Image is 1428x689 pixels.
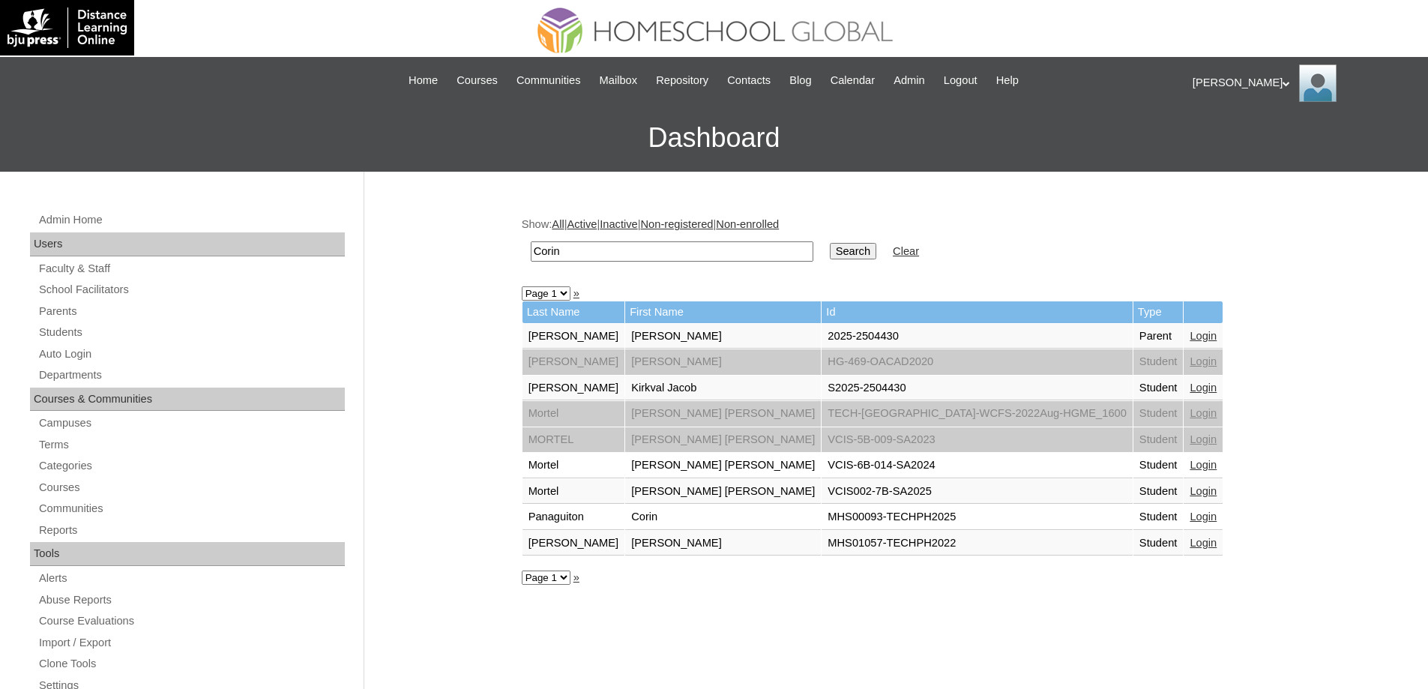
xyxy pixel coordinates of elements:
[509,72,588,89] a: Communities
[37,323,345,342] a: Students
[522,349,625,375] td: [PERSON_NAME]
[625,324,821,349] td: [PERSON_NAME]
[831,72,875,89] span: Calendar
[1133,349,1184,375] td: Student
[936,72,985,89] a: Logout
[522,479,625,505] td: Mortel
[37,634,345,652] a: Import / Export
[37,569,345,588] a: Alerts
[37,302,345,321] a: Parents
[1299,64,1337,102] img: Ariane Ebuen
[37,478,345,497] a: Courses
[449,72,505,89] a: Courses
[522,453,625,478] td: Mortel
[1190,485,1217,497] a: Login
[1133,505,1184,530] td: Student
[7,7,127,48] img: logo-white.png
[822,324,1133,349] td: 2025-2504430
[822,505,1133,530] td: MHS00093-TECHPH2025
[625,427,821,453] td: [PERSON_NAME] [PERSON_NAME]
[573,571,579,583] a: »
[830,243,876,259] input: Search
[37,280,345,299] a: School Facilitators
[893,245,919,257] a: Clear
[1190,330,1217,342] a: Login
[573,287,579,299] a: »
[522,505,625,530] td: Panaguiton
[1133,401,1184,427] td: Student
[1190,407,1217,419] a: Login
[894,72,925,89] span: Admin
[822,453,1133,478] td: VCIS-6B-014-SA2024
[1133,324,1184,349] td: Parent
[522,427,625,453] td: MORTEL
[648,72,716,89] a: Repository
[1190,355,1217,367] a: Login
[522,324,625,349] td: [PERSON_NAME]
[1133,479,1184,505] td: Student
[37,457,345,475] a: Categories
[37,655,345,673] a: Clone Tools
[996,72,1019,89] span: Help
[822,427,1133,453] td: VCIS-5B-009-SA2023
[822,401,1133,427] td: TECH-[GEOGRAPHIC_DATA]-WCFS-2022Aug-HGME_1600
[727,72,771,89] span: Contacts
[552,218,564,230] a: All
[625,531,821,556] td: [PERSON_NAME]
[886,72,933,89] a: Admin
[522,376,625,401] td: [PERSON_NAME]
[656,72,708,89] span: Repository
[30,388,345,412] div: Courses & Communities
[37,591,345,610] a: Abuse Reports
[625,349,821,375] td: [PERSON_NAME]
[37,345,345,364] a: Auto Login
[592,72,645,89] a: Mailbox
[1190,511,1217,523] a: Login
[944,72,977,89] span: Logout
[30,232,345,256] div: Users
[625,401,821,427] td: [PERSON_NAME] [PERSON_NAME]
[625,453,821,478] td: [PERSON_NAME] [PERSON_NAME]
[1190,459,1217,471] a: Login
[641,218,714,230] a: Non-registered
[625,479,821,505] td: [PERSON_NAME] [PERSON_NAME]
[822,376,1133,401] td: S2025-2504430
[30,542,345,566] div: Tools
[1190,537,1217,549] a: Login
[531,241,813,262] input: Search
[1133,427,1184,453] td: Student
[720,72,778,89] a: Contacts
[522,217,1264,270] div: Show: | | | |
[1133,376,1184,401] td: Student
[37,612,345,631] a: Course Evaluations
[409,72,438,89] span: Home
[782,72,819,89] a: Blog
[1190,382,1217,394] a: Login
[822,349,1133,375] td: HG-469-OACAD2020
[625,505,821,530] td: Corin
[457,72,498,89] span: Courses
[567,218,597,230] a: Active
[1193,64,1413,102] div: [PERSON_NAME]
[7,104,1421,172] h3: Dashboard
[522,531,625,556] td: [PERSON_NAME]
[522,301,625,323] td: Last Name
[1133,301,1184,323] td: Type
[37,499,345,518] a: Communities
[822,531,1133,556] td: MHS01057-TECHPH2022
[789,72,811,89] span: Blog
[37,414,345,433] a: Campuses
[37,259,345,278] a: Faculty & Staff
[989,72,1026,89] a: Help
[1133,453,1184,478] td: Student
[522,401,625,427] td: Mortel
[1190,433,1217,445] a: Login
[516,72,581,89] span: Communities
[625,376,821,401] td: Kirkval Jacob
[1133,531,1184,556] td: Student
[37,521,345,540] a: Reports
[716,218,779,230] a: Non-enrolled
[823,72,882,89] a: Calendar
[625,301,821,323] td: First Name
[600,218,638,230] a: Inactive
